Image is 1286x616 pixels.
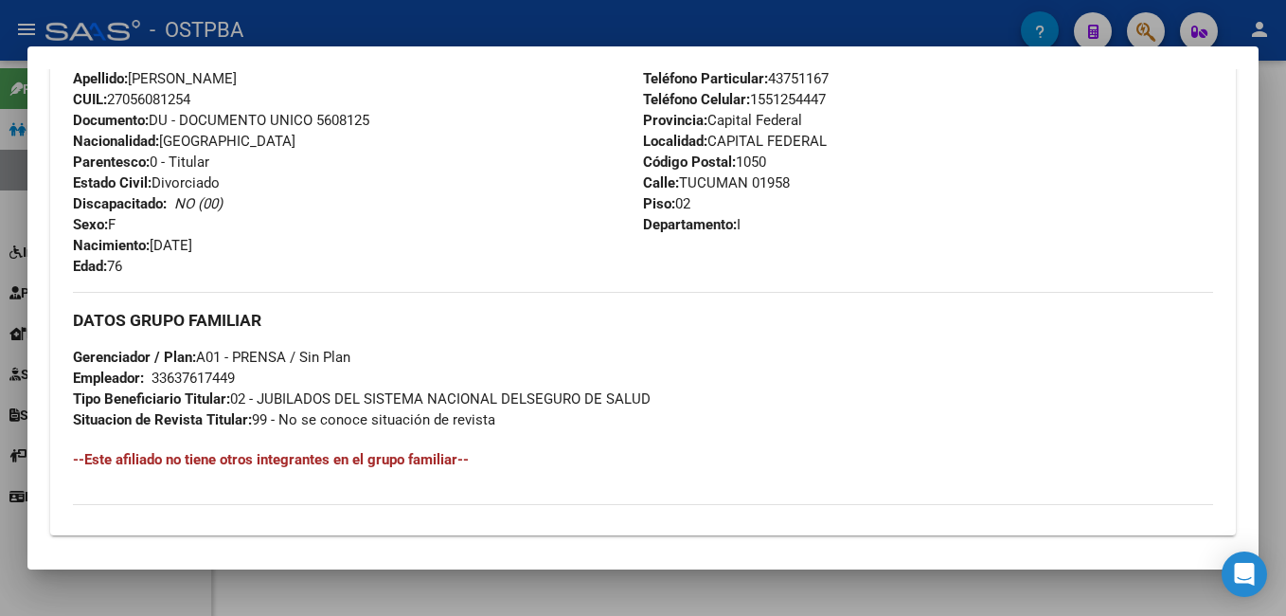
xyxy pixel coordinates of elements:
strong: Nacimiento: [73,237,150,254]
strong: Apellido: [73,70,128,87]
span: 43751167 [643,70,829,87]
span: 76 [73,258,122,275]
span: [GEOGRAPHIC_DATA] [73,133,295,150]
strong: Situacion de Revista Titular: [73,411,252,428]
span: 0 - Titular [73,154,209,171]
span: 1050 [643,154,766,171]
span: CAPITAL FEDERAL [643,133,827,150]
span: A01 - PRENSA / Sin Plan [73,349,350,366]
strong: Calle: [643,174,679,191]
span: 99 - No se conoce situación de revista [73,411,495,428]
span: [DATE] [73,237,192,254]
span: DU - DOCUMENTO UNICO 5608125 [73,112,369,129]
div: Open Intercom Messenger [1222,552,1267,597]
div: 33637617449 [152,368,235,389]
span: 27056081254 [73,91,190,108]
h3: DATOS GRUPO FAMILIAR [73,310,1213,331]
span: I [643,216,741,233]
span: TUCUMAN 01958 [643,174,790,191]
strong: CUIL: [73,91,107,108]
i: NO (00) [174,195,223,212]
span: 02 - JUBILADOS DEL SISTEMA NACIONAL DELSEGURO DE SALUD [73,390,651,408]
span: Divorciado [73,174,220,191]
strong: Departamento: [643,216,737,233]
span: F [73,216,116,233]
strong: Discapacitado: [73,195,167,212]
span: [PERSON_NAME] [73,70,237,87]
strong: Sexo: [73,216,108,233]
span: 02 [643,195,690,212]
strong: Piso: [643,195,675,212]
h4: --Este afiliado no tiene otros integrantes en el grupo familiar-- [73,449,1213,470]
strong: Parentesco: [73,154,150,171]
strong: Empleador: [73,370,144,387]
strong: Provincia: [643,112,707,129]
strong: Documento: [73,112,149,129]
strong: Teléfono Celular: [643,91,750,108]
strong: Estado Civil: [73,174,152,191]
strong: Nacionalidad: [73,133,159,150]
strong: Localidad: [643,133,707,150]
strong: Teléfono Particular: [643,70,768,87]
span: Capital Federal [643,112,802,129]
strong: Edad: [73,258,107,275]
strong: Código Postal: [643,154,736,171]
span: 1551254447 [643,91,826,108]
strong: Gerenciador / Plan: [73,349,196,366]
strong: Tipo Beneficiario Titular: [73,390,230,408]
